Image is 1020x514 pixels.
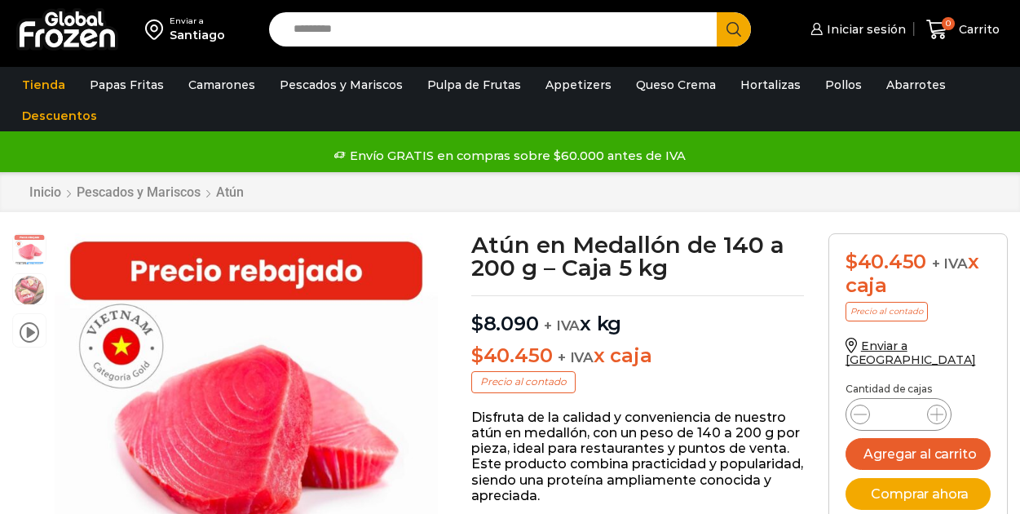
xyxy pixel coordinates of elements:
[883,403,914,426] input: Product quantity
[846,302,928,321] p: Precio al contado
[717,12,751,47] button: Search button
[419,69,529,100] a: Pulpa de Frutas
[215,184,245,200] a: Atún
[806,13,906,46] a: Iniciar sesión
[471,343,552,367] bdi: 40.450
[471,312,484,335] span: $
[846,383,991,395] p: Cantidad de cajas
[471,233,804,279] h1: Atún en Medallón de 140 a 200 g – Caja 5 kg
[846,339,976,367] a: Enviar a [GEOGRAPHIC_DATA]
[14,69,73,100] a: Tienda
[846,478,991,510] button: Comprar ahora
[170,16,225,27] div: Enviar a
[471,371,576,392] p: Precio al contado
[471,295,804,336] p: x kg
[180,69,263,100] a: Camarones
[13,234,46,267] span: atun medallon
[846,250,926,273] bdi: 40.450
[846,250,858,273] span: $
[628,69,724,100] a: Queso Crema
[471,410,804,503] p: Disfruta de la calidad y conveniencia de nuestro atún en medallón, con un peso de 140 a 200 g por...
[82,69,172,100] a: Papas Fritas
[471,312,539,335] bdi: 8.090
[955,21,1000,38] span: Carrito
[145,16,170,43] img: address-field-icon.svg
[942,17,955,30] span: 0
[846,438,991,470] button: Agregar al carrito
[537,69,620,100] a: Appetizers
[817,69,870,100] a: Pollos
[76,184,201,200] a: Pescados y Mariscos
[878,69,954,100] a: Abarrotes
[29,184,245,200] nav: Breadcrumb
[922,11,1004,49] a: 0 Carrito
[544,317,580,334] span: + IVA
[170,27,225,43] div: Santiago
[29,184,62,200] a: Inicio
[272,69,411,100] a: Pescados y Mariscos
[471,344,804,368] p: x caja
[13,274,46,307] span: foto plato atun
[932,255,968,272] span: + IVA
[14,100,105,131] a: Descuentos
[732,69,809,100] a: Hortalizas
[558,349,594,366] span: + IVA
[823,21,906,38] span: Iniciar sesión
[846,250,991,298] div: x caja
[471,343,484,367] span: $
